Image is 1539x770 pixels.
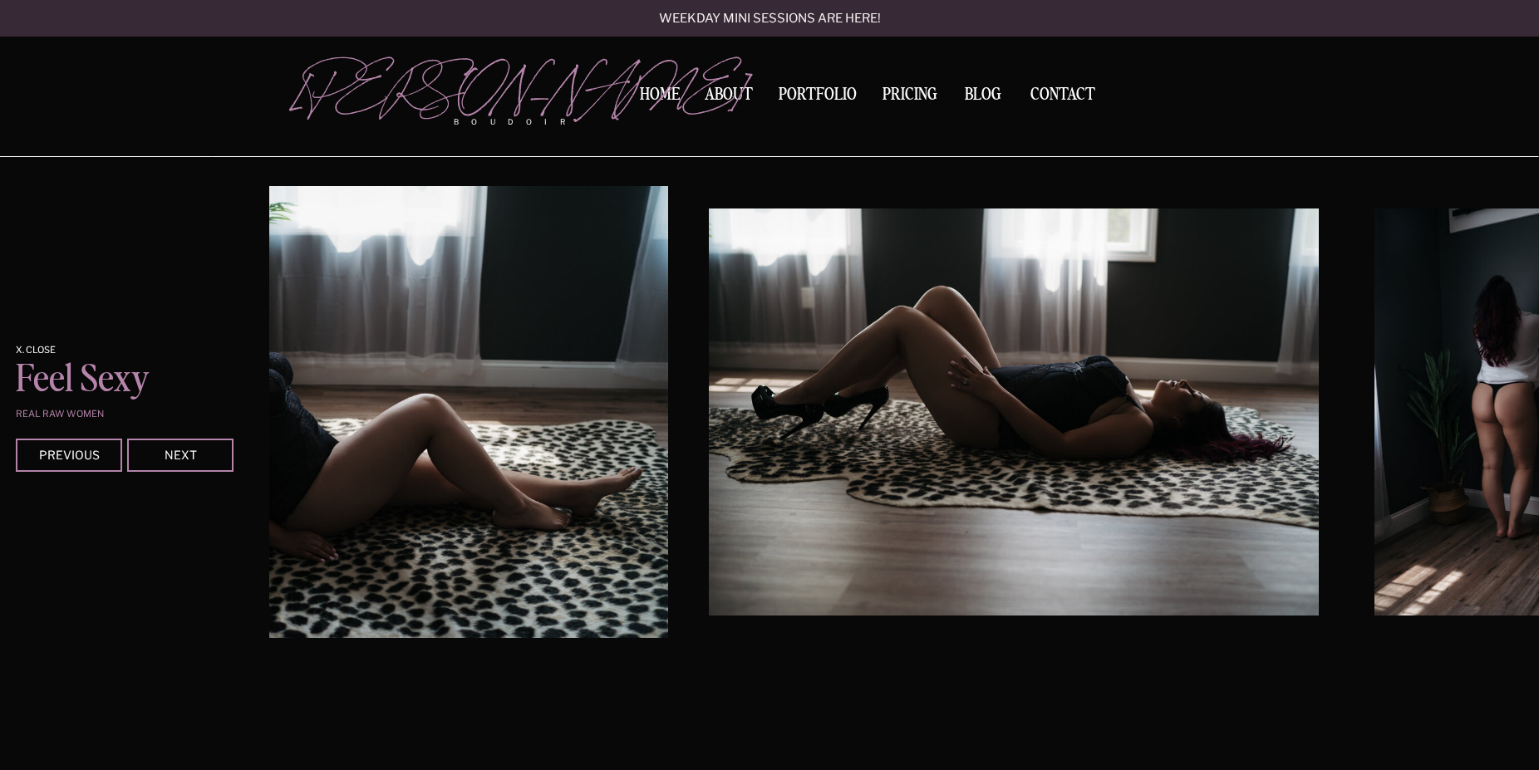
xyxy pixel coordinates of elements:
[454,116,592,128] p: boudoir
[957,86,1009,101] a: BLOG
[293,59,592,109] a: [PERSON_NAME]
[16,361,262,405] p: feel sexy
[1024,86,1102,104] a: Contact
[130,449,230,459] div: Next
[709,208,1319,616] img: A woman in black lingerie lays on her back with knees up in a studio on the floor on a cheetah pr...
[19,449,119,459] div: Previous
[16,346,92,356] a: x. Close
[614,12,925,27] a: Weekday mini sessions are here!
[878,86,942,109] a: Pricing
[16,410,219,419] p: real raw women
[773,86,863,109] a: Portfolio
